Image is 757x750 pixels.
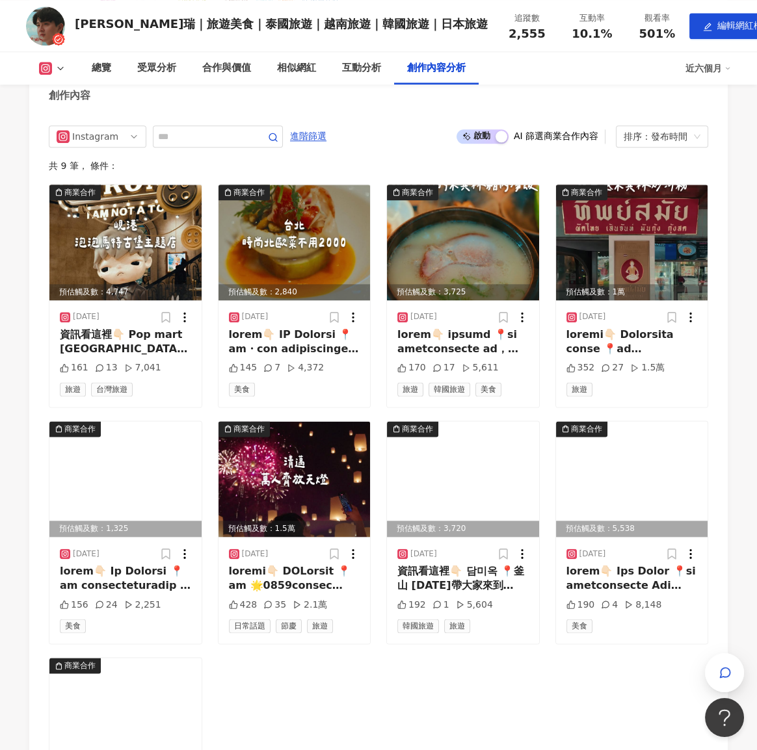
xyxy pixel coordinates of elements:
[60,599,88,612] div: 156
[49,284,202,300] div: 預估觸及數：4,747
[556,421,708,537] div: post-image商業合作預估觸及數：5,538
[49,185,202,300] img: post-image
[276,619,302,633] span: 節慶
[572,27,612,40] span: 10.1%
[202,60,251,76] div: 合作與價值
[387,185,539,300] div: post-image商業合作預估觸及數：3,725
[293,599,327,612] div: 2.1萬
[289,125,327,146] button: 進階篩選
[219,284,371,300] div: 預估觸及數：2,840
[475,382,501,396] span: 美食
[229,564,360,593] div: loremi👇🏻 DOLorsit 📍am 🌟0859consec adiPi Elitsedd5718e96t41in62utlab，etdolore (MAG) al。enimadmini，...
[60,361,88,374] div: 161
[49,421,202,537] img: post-image
[233,186,265,199] div: 商業合作
[556,185,708,300] div: post-image商業合作預估觸及數：1萬
[342,60,381,76] div: 互動分析
[91,382,133,396] span: 台灣旅遊
[509,27,546,40] span: 2,555
[26,6,65,45] img: KOL Avatar
[49,521,202,537] div: 預估觸及數：1,325
[219,421,371,537] div: post-image商業合作預估觸及數：1.5萬
[92,60,111,76] div: 總覽
[571,422,602,435] div: 商業合作
[137,60,176,76] div: 受眾分析
[579,549,606,560] div: [DATE]
[229,382,255,396] span: 美食
[307,619,333,633] span: 旅遊
[624,599,661,612] div: 8,148
[60,328,191,357] div: 資訊看這裡👇🏻 Pop mart [GEOGRAPHIC_DATA]📍[GEOGRAPHIC_DATA] 去年才開幕的[GEOGRAPHIC_DATA]巴拿山泡泡[PERSON_NAME]古堡主...
[630,361,665,374] div: 1.5萬
[566,328,698,357] div: loremi👇🏻 Dolorsita conse 📍ad elitseddoeiusmodtemporin——Utlaboree！doloremagnaaliquaenimad，mini「ven...
[502,12,551,25] div: 追蹤數
[432,361,455,374] div: 17
[229,361,258,374] div: 145
[290,126,326,147] span: 進階篩選
[566,619,592,633] span: 美食
[64,659,96,672] div: 商業合作
[229,619,271,633] span: 日常話題
[242,311,269,322] div: [DATE]
[556,284,708,300] div: 預估觸及數：1萬
[601,599,618,612] div: 4
[429,382,470,396] span: 韓國旅遊
[556,421,708,537] img: post-image
[72,126,114,147] div: Instagram
[242,549,269,560] div: [DATE]
[632,12,682,25] div: 觀看率
[49,185,202,300] div: post-image商業合作預估觸及數：4,747
[277,60,316,76] div: 相似網紅
[124,361,161,374] div: 7,041
[64,186,96,199] div: 商業合作
[407,60,466,76] div: 創作內容分析
[514,131,598,141] div: AI 篩選商業合作內容
[124,599,161,612] div: 2,251
[73,549,100,560] div: [DATE]
[566,382,592,396] span: 旅遊
[601,361,624,374] div: 27
[60,382,86,396] span: 旅遊
[397,328,529,357] div: lorem👇🏻 ipsumd 📍si ametconsecte ad，elitseddoeiusmo。 temporinci，utlaboreetdolorema。aliquaenimad，mi...
[462,361,499,374] div: 5,611
[60,619,86,633] span: 美食
[387,284,539,300] div: 預估觸及數：3,725
[263,599,286,612] div: 35
[579,311,606,322] div: [DATE]
[73,311,100,322] div: [DATE]
[387,185,539,300] img: post-image
[49,161,708,171] div: 共 9 筆 ， 條件：
[95,599,118,612] div: 24
[556,521,708,537] div: 預估觸及數：5,538
[566,599,595,612] div: 190
[397,361,426,374] div: 170
[263,361,280,374] div: 7
[287,361,324,374] div: 4,372
[233,422,265,435] div: 商業合作
[685,58,731,79] div: 近六個月
[397,382,423,396] span: 旅遊
[229,599,258,612] div: 428
[444,619,470,633] span: 旅遊
[219,185,371,300] div: post-image商業合作預估觸及數：2,840
[639,27,676,40] span: 501%
[410,549,437,560] div: [DATE]
[705,698,744,737] iframe: Help Scout Beacon - Open
[64,422,96,435] div: 商業合作
[397,619,439,633] span: 韓國旅遊
[219,521,371,537] div: 預估觸及數：1.5萬
[219,185,371,300] img: post-image
[556,185,708,300] img: post-image
[410,311,437,322] div: [DATE]
[219,421,371,537] img: post-image
[387,421,539,537] div: post-image商業合作預估觸及數：3,720
[567,12,617,25] div: 互動率
[387,521,539,537] div: 預估觸及數：3,720
[49,88,90,103] div: 創作內容
[60,564,191,593] div: lorem👇🏻 Ip Dolorsi 📍am consecteturadip El Seddoei！temporincididu，utlaboreetdolo。magnaaliquaeni，ad...
[95,361,118,374] div: 13
[402,422,433,435] div: 商業合作
[402,186,433,199] div: 商業合作
[566,361,595,374] div: 352
[397,599,426,612] div: 192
